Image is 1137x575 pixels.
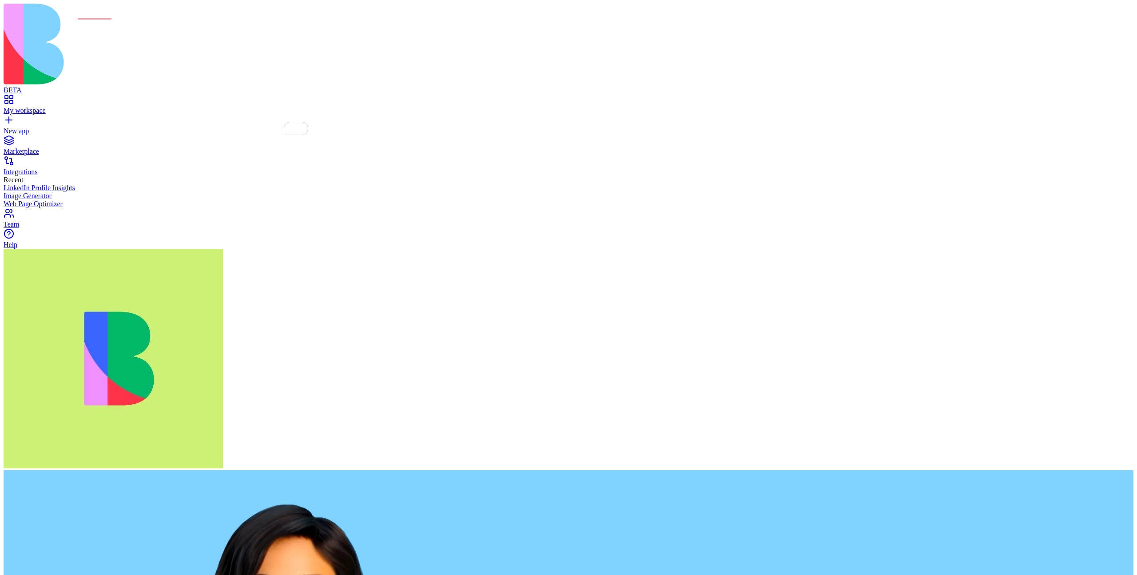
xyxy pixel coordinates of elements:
a: BETA [4,78,1133,94]
a: Help [4,233,1133,249]
img: logo [4,4,361,84]
a: Integrations [4,160,1133,176]
span: Recent [4,176,23,184]
a: Team [4,212,1133,228]
a: LinkedIn Profile Insights [4,184,1133,192]
div: Help [4,241,1133,249]
div: My workspace [4,107,1133,115]
div: Team [4,220,1133,228]
div: BETA [4,86,1133,94]
div: Marketplace [4,148,1133,156]
a: Image Generator [4,192,1133,200]
a: My workspace [4,99,1133,115]
img: WhatsApp_Image_2025-01-03_at_11.26.17_rubx1k.jpg [4,249,223,468]
a: New app [4,119,1133,135]
a: Marketplace [4,140,1133,156]
div: New app [4,127,1133,135]
a: Web Page Optimizer [4,200,1133,208]
div: Integrations [4,168,1133,176]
